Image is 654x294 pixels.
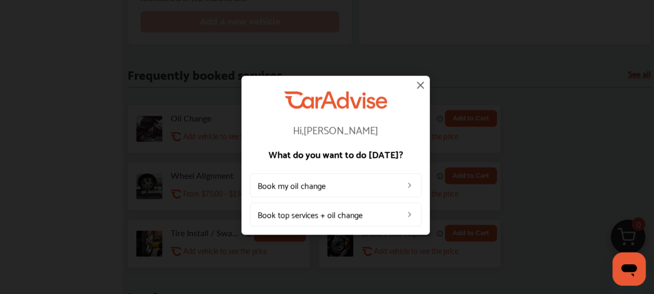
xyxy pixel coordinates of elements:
p: Hi, [PERSON_NAME] [250,125,421,135]
img: left_arrow_icon.0f472efe.svg [405,181,414,190]
img: CarAdvise Logo [284,91,387,108]
a: Book top services + oil change [250,203,421,227]
a: Book my oil change [250,174,421,198]
p: What do you want to do [DATE]? [250,150,421,159]
iframe: Button to launch messaging window [612,252,646,286]
img: left_arrow_icon.0f472efe.svg [405,211,414,219]
img: close-icon.a004319c.svg [414,79,427,91]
